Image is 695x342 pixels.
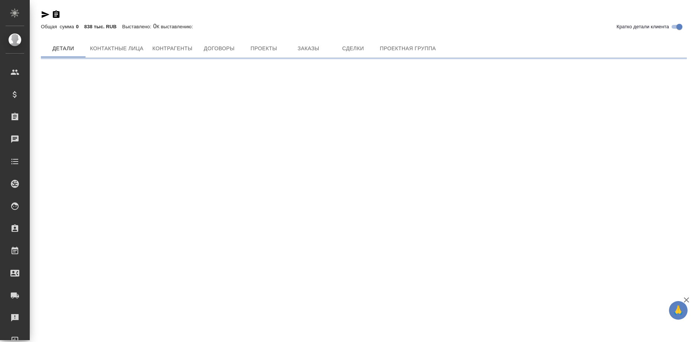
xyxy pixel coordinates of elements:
span: Договоры [201,44,237,53]
span: 🙏 [672,303,685,318]
span: Проекты [246,44,281,53]
span: Контрагенты [152,44,193,53]
p: Общая сумма [41,24,76,29]
p: К выставлению: [157,24,195,29]
button: Скопировать ссылку [52,10,61,19]
span: Кратко детали клиента [617,23,669,31]
p: Выставлено: [122,24,153,29]
span: Контактные лица [90,44,144,53]
div: 0 [41,22,687,31]
p: 838 тыс. RUB [84,24,122,29]
span: Заказы [290,44,326,53]
span: Сделки [335,44,371,53]
button: 🙏 [669,301,688,320]
span: Детали [45,44,81,53]
p: 0 [76,24,84,29]
button: Скопировать ссылку для ЯМессенджера [41,10,50,19]
span: Проектная группа [380,44,436,53]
